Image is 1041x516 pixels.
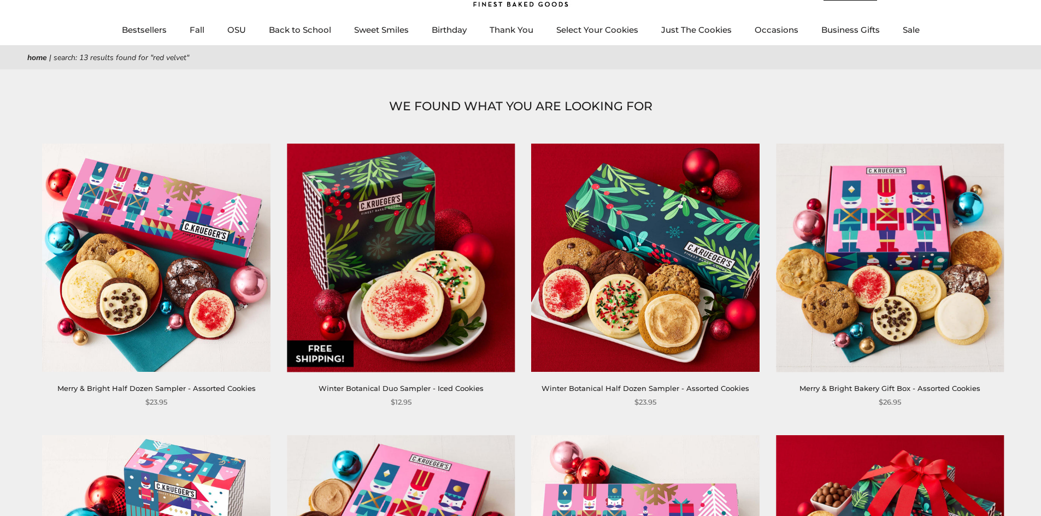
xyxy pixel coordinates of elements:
[821,25,880,35] a: Business Gifts
[57,384,256,393] a: Merry & Bright Half Dozen Sampler - Assorted Cookies
[269,25,331,35] a: Back to School
[432,25,467,35] a: Birthday
[49,52,51,63] span: |
[43,144,270,371] img: Merry & Bright Half Dozen Sampler - Assorted Cookies
[27,51,1014,64] nav: breadcrumbs
[391,396,411,408] span: $12.95
[776,144,1004,371] img: Merry & Bright Bakery Gift Box - Assorted Cookies
[634,396,656,408] span: $23.95
[227,25,246,35] a: OSU
[145,396,167,408] span: $23.95
[54,52,189,63] span: Search: 13 results found for "red velvet"
[287,144,515,371] img: Winter Botanical Duo Sampler - Iced Cookies
[27,52,47,63] a: Home
[799,384,980,393] a: Merry & Bright Bakery Gift Box - Assorted Cookies
[661,25,732,35] a: Just The Cookies
[556,25,638,35] a: Select Your Cookies
[122,25,167,35] a: Bestsellers
[755,25,798,35] a: Occasions
[532,144,760,371] img: Winter Botanical Half Dozen Sampler - Assorted Cookies
[879,396,901,408] span: $26.95
[542,384,749,393] a: Winter Botanical Half Dozen Sampler - Assorted Cookies
[903,25,920,35] a: Sale
[490,25,533,35] a: Thank You
[190,25,204,35] a: Fall
[319,384,484,393] a: Winter Botanical Duo Sampler - Iced Cookies
[354,25,409,35] a: Sweet Smiles
[44,97,997,116] h1: WE FOUND WHAT YOU ARE LOOKING FOR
